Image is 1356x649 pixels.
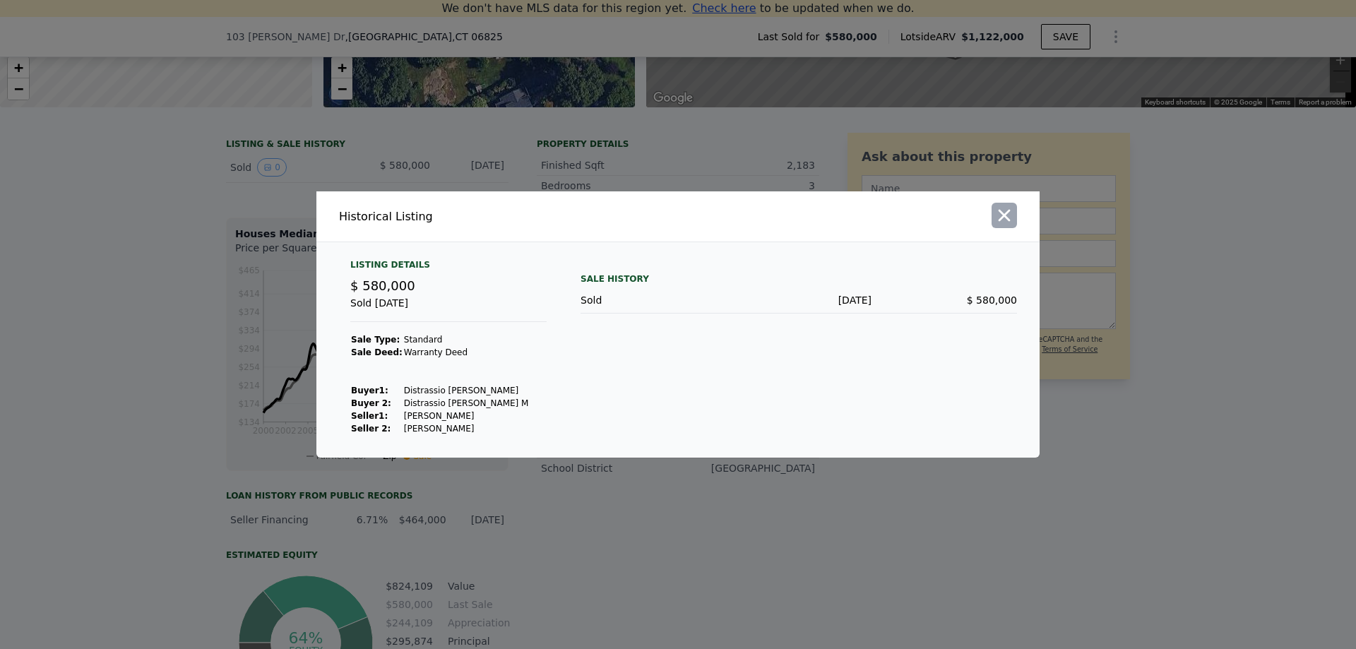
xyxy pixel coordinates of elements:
td: [PERSON_NAME] [403,422,530,435]
strong: Buyer 1 : [351,386,388,395]
strong: Seller 2: [351,424,391,434]
strong: Sale Type: [351,335,400,345]
span: $ 580,000 [350,278,415,293]
div: Sale History [581,270,1017,287]
div: Sold [DATE] [350,296,547,322]
td: [PERSON_NAME] [403,410,530,422]
td: Warranty Deed [403,346,530,359]
td: Distrassio [PERSON_NAME] M [403,397,530,410]
strong: Seller 1 : [351,411,388,421]
strong: Buyer 2: [351,398,391,408]
td: Distrassio [PERSON_NAME] [403,384,530,397]
div: Historical Listing [339,208,672,225]
div: Listing Details [350,259,547,276]
div: [DATE] [726,293,872,307]
td: Standard [403,333,530,346]
span: $ 580,000 [967,294,1017,306]
div: Sold [581,293,726,307]
strong: Sale Deed: [351,347,403,357]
